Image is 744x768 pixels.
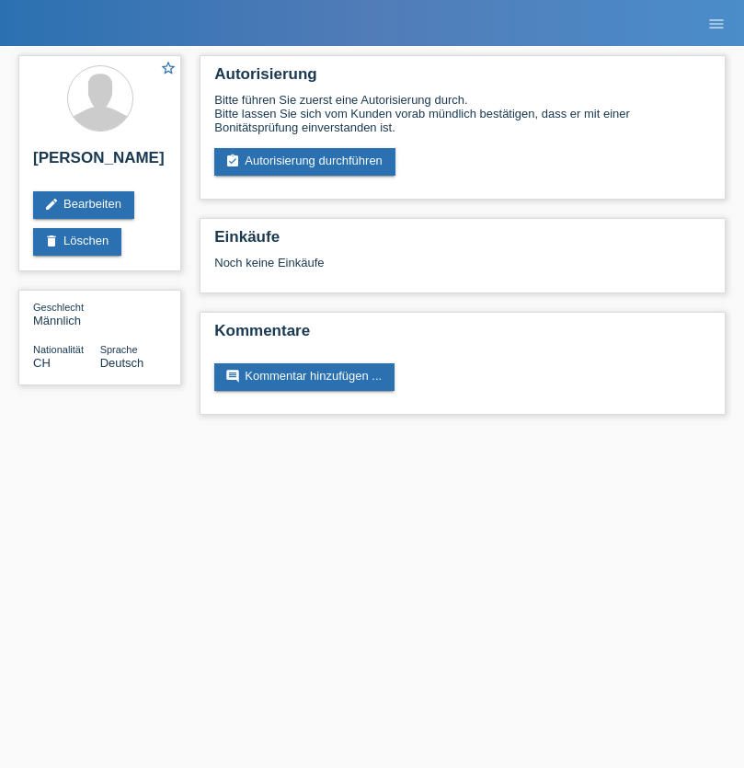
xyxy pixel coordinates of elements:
[160,60,177,76] i: star_border
[33,228,121,256] a: deleteLöschen
[214,322,711,350] h2: Kommentare
[33,344,84,355] span: Nationalität
[33,149,166,177] h2: [PERSON_NAME]
[214,228,711,256] h2: Einkäufe
[214,148,395,176] a: assignment_turned_inAutorisierung durchführen
[698,17,735,29] a: menu
[214,256,711,283] div: Noch keine Einkäufe
[160,60,177,79] a: star_border
[33,300,100,327] div: Männlich
[225,369,240,384] i: comment
[707,15,726,33] i: menu
[33,302,84,313] span: Geschlecht
[33,191,134,219] a: editBearbeiten
[33,356,51,370] span: Schweiz
[44,234,59,248] i: delete
[214,93,711,134] div: Bitte führen Sie zuerst eine Autorisierung durch. Bitte lassen Sie sich vom Kunden vorab mündlich...
[100,344,138,355] span: Sprache
[214,65,711,93] h2: Autorisierung
[214,363,395,391] a: commentKommentar hinzufügen ...
[44,197,59,212] i: edit
[100,356,144,370] span: Deutsch
[225,154,240,168] i: assignment_turned_in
